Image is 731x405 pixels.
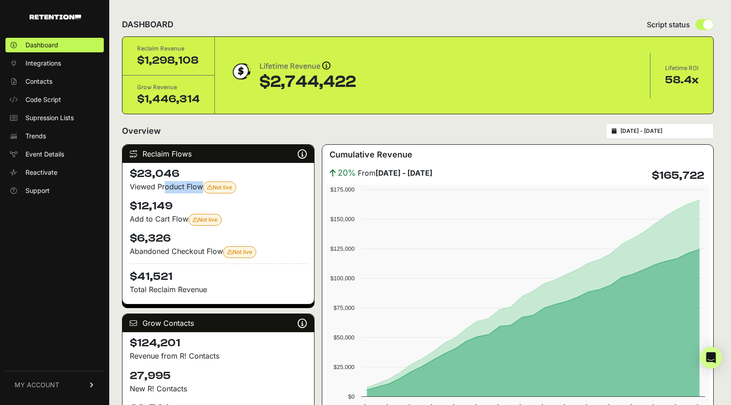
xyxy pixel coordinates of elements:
div: 58.4x [665,73,699,87]
div: Reclaim Flows [122,145,314,163]
h4: $23,046 [130,167,307,181]
span: Not live [193,216,218,223]
div: Lifetime Revenue [259,60,356,73]
span: MY ACCOUNT [15,380,59,390]
h4: 27,995 [130,369,307,383]
span: Reactivate [25,168,57,177]
text: $25,000 [333,364,354,370]
div: Grow Revenue [137,83,200,92]
span: Supression Lists [25,113,74,122]
a: MY ACCOUNT [5,371,104,399]
div: Lifetime ROI [665,64,699,73]
span: Integrations [25,59,61,68]
h4: $12,149 [130,199,307,213]
span: From [358,167,432,178]
p: New R! Contacts [130,383,307,394]
span: Code Script [25,95,61,104]
div: Reclaim Revenue [137,44,200,53]
text: $50,000 [333,334,354,341]
div: Abandoned Checkout Flow [130,246,307,258]
p: Total Reclaim Revenue [130,284,307,295]
a: Code Script [5,92,104,107]
text: $150,000 [330,216,354,223]
text: $125,000 [330,245,354,252]
div: Grow Contacts [122,314,314,332]
span: Not live [227,248,252,255]
p: Revenue from R! Contacts [130,350,307,361]
text: $0 [348,393,354,400]
span: Script status [647,19,690,30]
a: Reactivate [5,165,104,180]
a: Contacts [5,74,104,89]
a: Trends [5,129,104,143]
h4: $165,722 [652,168,704,183]
h4: $124,201 [130,336,307,350]
div: Add to Cart Flow [130,213,307,226]
div: $1,446,314 [137,92,200,106]
h4: $41,521 [130,263,307,284]
img: Retention.com [30,15,81,20]
text: $175,000 [330,186,354,193]
text: $100,000 [330,275,354,282]
span: Not live [207,184,232,191]
h2: Overview [122,125,161,137]
span: Event Details [25,150,64,159]
span: Contacts [25,77,52,86]
div: $1,298,108 [137,53,200,68]
span: 20% [338,167,356,179]
a: Supression Lists [5,111,104,125]
h4: $6,326 [130,231,307,246]
a: Support [5,183,104,198]
a: Integrations [5,56,104,71]
a: Dashboard [5,38,104,52]
text: $75,000 [333,304,354,311]
span: Support [25,186,50,195]
h3: Cumulative Revenue [330,148,412,161]
div: $2,744,422 [259,73,356,91]
div: Viewed Product Flow [130,181,307,193]
h2: DASHBOARD [122,18,173,31]
a: Event Details [5,147,104,162]
img: dollar-coin-05c43ed7efb7bc0c12610022525b4bbbb207c7efeef5aecc26f025e68dcafac9.png [229,60,252,83]
span: Dashboard [25,40,58,50]
strong: [DATE] - [DATE] [376,168,432,177]
div: Open Intercom Messenger [700,347,722,369]
span: Trends [25,132,46,141]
